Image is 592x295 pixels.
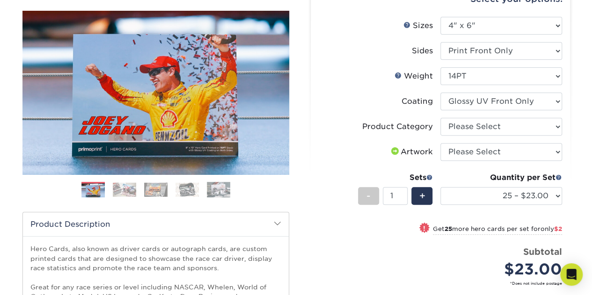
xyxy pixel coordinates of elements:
[207,181,230,198] img: Hero Cards 05
[423,223,425,233] span: !
[362,121,433,132] div: Product Category
[144,182,168,197] img: Hero Cards 03
[440,172,562,183] div: Quantity per Set
[445,225,452,232] strong: 25
[395,71,433,82] div: Weight
[560,263,583,286] div: Open Intercom Messenger
[419,189,425,203] span: +
[175,182,199,197] img: Hero Cards 04
[402,96,433,107] div: Coating
[23,212,289,236] h2: Product Description
[358,172,433,183] div: Sets
[447,258,562,281] div: $23.00
[81,183,105,198] img: Hero Cards 01
[412,45,433,57] div: Sides
[326,281,562,286] small: *Does not include postage
[389,146,433,158] div: Artwork
[113,182,136,197] img: Hero Cards 02
[523,246,562,257] strong: Subtotal
[22,9,289,176] img: Hero Cards 01
[541,225,562,232] span: only
[433,225,562,235] small: Get more hero cards per set for
[366,189,371,203] span: -
[403,20,433,31] div: Sizes
[554,225,562,232] span: $2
